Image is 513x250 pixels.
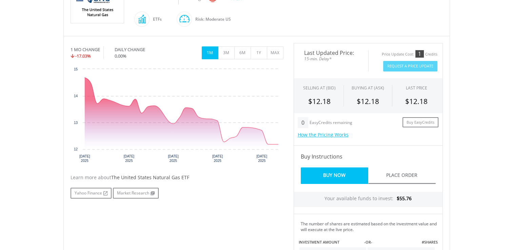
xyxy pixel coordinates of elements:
text: [DATE] 2025 [123,154,134,163]
label: -OR- [364,239,372,245]
span: 15-min. Delay* [299,56,363,62]
div: Price Update Cost: [382,52,414,57]
div: LAST PRICE [406,85,427,91]
span: $12.18 [357,97,379,106]
span: The United States Natural Gas ETF [111,174,189,181]
div: Risk: Moderate US [192,11,231,27]
div: Chart. Highcharts interactive chart. [71,66,283,167]
text: [DATE] 2025 [212,154,223,163]
div: 1 [415,50,424,58]
span: $55.76 [397,195,412,202]
button: 1Y [251,46,267,59]
span: Last Updated Price: [299,50,363,56]
label: INVESTMENT AMOUNT [299,239,339,245]
span: BUYING AT (ASK) [352,85,384,91]
a: How the Pricing Works [298,131,349,138]
svg: Interactive chart [71,66,283,167]
a: Market Research [113,188,159,199]
button: 6M [234,46,251,59]
text: 12 [74,147,78,151]
button: Request A Price Update [383,61,437,71]
div: The number of shares are estimated based on the investment value and will execute at the live price. [301,221,440,232]
text: [DATE] 2025 [168,154,179,163]
button: MAX [267,46,283,59]
span: 0.00% [115,53,126,59]
span: -17.03% [75,53,91,59]
div: 0 [298,117,308,128]
text: 13 [74,121,78,125]
span: $12.18 [308,97,331,106]
button: 3M [218,46,235,59]
a: Place Order [368,167,436,184]
text: 14 [74,94,78,98]
button: 1M [202,46,218,59]
label: #SHARES [421,239,437,245]
text: 15 [74,67,78,71]
div: Credits [425,52,437,57]
div: Your available funds to invest: [294,192,442,207]
text: [DATE] 2025 [79,154,90,163]
a: Yahoo Finance [71,188,112,199]
text: [DATE] 2025 [256,154,267,163]
div: 1 MO CHANGE [71,46,100,53]
a: Buy EasyCredits [402,117,438,128]
div: EasyCredits remaining [310,120,352,126]
div: Learn more about [71,174,283,181]
div: SELLING AT (BID) [303,85,336,91]
a: Buy Now [301,167,368,184]
div: DAILY CHANGE [115,46,168,53]
div: ETFs [150,11,162,27]
h4: Buy Instructions [301,152,436,161]
span: $12.18 [405,97,428,106]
